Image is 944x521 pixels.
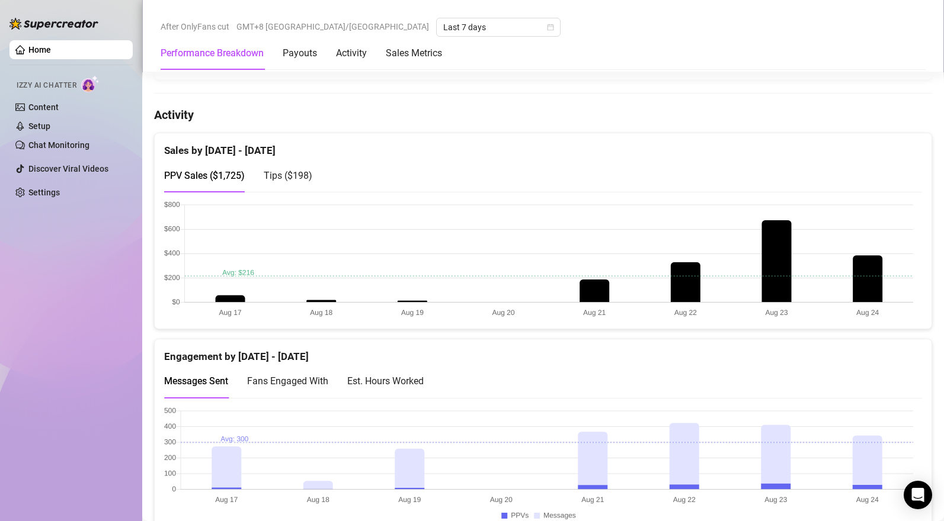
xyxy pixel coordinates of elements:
[154,107,932,123] h4: Activity
[443,18,553,36] span: Last 7 days
[386,46,442,60] div: Sales Metrics
[264,170,312,181] span: Tips ( $198 )
[904,481,932,509] div: Open Intercom Messenger
[547,24,554,31] span: calendar
[17,80,76,91] span: Izzy AI Chatter
[236,18,429,36] span: GMT+8 [GEOGRAPHIC_DATA]/[GEOGRAPHIC_DATA]
[28,140,89,150] a: Chat Monitoring
[336,46,367,60] div: Activity
[164,375,228,387] span: Messages Sent
[28,45,51,54] a: Home
[283,46,317,60] div: Payouts
[28,102,59,112] a: Content
[28,121,50,131] a: Setup
[164,170,245,181] span: PPV Sales ( $1,725 )
[347,374,424,388] div: Est. Hours Worked
[28,188,60,197] a: Settings
[161,18,229,36] span: After OnlyFans cut
[9,18,98,30] img: logo-BBDzfeDw.svg
[28,164,108,173] a: Discover Viral Videos
[164,339,922,365] div: Engagement by [DATE] - [DATE]
[247,375,328,387] span: Fans Engaged With
[161,46,264,60] div: Performance Breakdown
[164,133,922,159] div: Sales by [DATE] - [DATE]
[81,75,100,92] img: AI Chatter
